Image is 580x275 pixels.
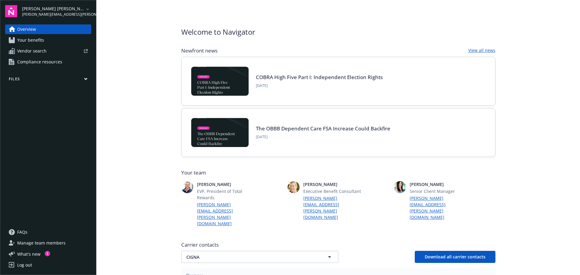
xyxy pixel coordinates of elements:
[5,76,91,84] button: Files
[17,24,36,34] span: Overview
[22,5,91,17] button: [PERSON_NAME] [PERSON_NAME] [PERSON_NAME] & [PERSON_NAME], LLC[PERSON_NAME][EMAIL_ADDRESS][PERSON...
[22,5,84,12] span: [PERSON_NAME] [PERSON_NAME] [PERSON_NAME] & [PERSON_NAME], LLC
[288,181,300,193] img: photo
[186,254,312,260] span: CIGNA
[17,260,32,270] div: Log out
[256,125,390,132] a: The OBBB Dependent Care FSA Increase Could Backfire
[191,67,249,96] img: BLOG-Card Image - Compliance - COBRA High Five Pt 1 07-18-25.jpg
[5,35,91,45] a: Your benefits
[181,181,193,193] img: photo
[17,35,44,45] span: Your benefits
[22,12,84,17] span: [PERSON_NAME][EMAIL_ADDRESS][PERSON_NAME][DOMAIN_NAME]
[303,195,362,220] a: [PERSON_NAME][EMAIL_ADDRESS][PERSON_NAME][DOMAIN_NAME]
[181,241,495,248] span: Carrier contacts
[5,227,91,237] a: FAQs
[303,181,362,187] span: [PERSON_NAME]
[256,74,383,81] a: COBRA High Five Part I: Independent Election Rights
[256,134,390,140] span: [DATE]
[197,201,256,227] a: [PERSON_NAME][EMAIL_ADDRESS][PERSON_NAME][DOMAIN_NAME]
[191,118,249,147] img: BLOG-Card Image - Compliance - OBBB Dep Care FSA - 08-01-25.jpg
[181,27,255,37] span: Welcome to Navigator
[181,169,495,176] span: Your team
[5,238,91,248] a: Manage team members
[303,188,362,194] span: Executive Benefit Consultant
[181,47,217,54] span: Newfront news
[17,46,47,56] span: Vendor search
[5,251,50,257] button: What's new1
[181,251,338,263] button: CIGNA
[17,57,62,67] span: Compliance resources
[394,181,406,193] img: photo
[197,181,256,187] span: [PERSON_NAME]
[5,5,17,17] img: navigator-logo.svg
[84,5,91,13] a: arrowDropDown
[5,24,91,34] a: Overview
[17,227,27,237] span: FAQs
[45,251,50,256] div: 1
[256,83,383,88] span: [DATE]
[197,188,256,201] span: EVP, President of Total Rewards
[410,195,469,220] a: [PERSON_NAME][EMAIL_ADDRESS][PERSON_NAME][DOMAIN_NAME]
[425,254,485,260] span: Download all carrier contacts
[17,251,40,257] span: What ' s new
[415,251,495,263] button: Download all carrier contacts
[410,188,469,194] span: Senior Client Manager
[5,57,91,67] a: Compliance resources
[468,47,495,54] a: View all news
[5,46,91,56] a: Vendor search
[17,238,66,248] span: Manage team members
[410,181,469,187] span: [PERSON_NAME]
